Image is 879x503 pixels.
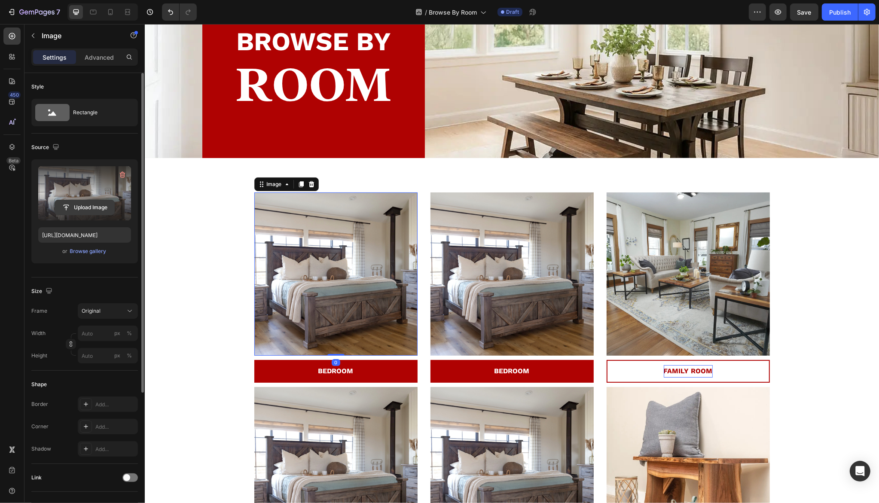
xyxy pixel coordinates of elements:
[31,307,47,315] label: Frame
[70,247,107,255] div: Browse gallery
[124,351,134,361] button: px
[70,247,107,256] button: Browse gallery
[73,103,125,122] div: Rectangle
[127,352,132,360] div: %
[162,3,197,21] div: Undo/Redo
[78,303,138,319] button: Original
[114,329,120,337] div: px
[127,329,132,337] div: %
[124,328,134,338] button: px
[55,200,115,215] button: Upload Image
[31,352,47,360] label: Height
[95,401,136,408] div: Add...
[8,91,21,98] div: 450
[85,53,114,62] p: Advanced
[519,341,568,354] div: Rich Text Editor. Editing area: main
[63,246,68,256] span: or
[462,168,625,332] img: gempages_553892384350405827-7e50ec2f-a6c0-4e01-a67e-35e8d8a2ea93.webp
[31,400,48,408] div: Border
[790,3,818,21] button: Save
[174,343,209,351] strong: BEDROOM
[822,3,858,21] button: Publish
[114,352,120,360] div: px
[110,336,273,359] a: Rich Text Editor. Editing area: main
[95,423,136,431] div: Add...
[31,474,42,482] div: Link
[82,307,101,315] span: Original
[145,24,879,503] iframe: To enrich screen reader interactions, please activate Accessibility in Grammarly extension settings
[3,3,64,21] button: 7
[850,461,870,482] div: Open Intercom Messenger
[350,343,385,351] strong: BEDROOM
[6,157,21,164] div: Beta
[56,7,60,17] p: 7
[31,445,51,453] div: Shadow
[31,381,47,388] div: Shape
[31,423,49,430] div: Corner
[519,343,568,351] strong: FAMILY ROOM
[43,53,67,62] p: Settings
[429,8,477,17] span: Browse By Room
[31,83,44,91] div: Style
[829,8,851,17] div: Publish
[95,445,136,453] div: Add...
[112,328,122,338] button: %
[42,30,115,41] p: Image
[425,8,427,17] span: /
[506,8,519,16] span: Draft
[112,351,122,361] button: %
[78,348,138,363] input: px%
[78,326,138,341] input: px%
[38,227,131,243] input: https://example.com/image.jpg
[31,286,54,297] div: Size
[31,142,61,153] div: Source
[286,168,449,332] img: gempages_553892384350405827-560a6352-cf16-4fa3-b81e-8b83dcad147a.jpg
[31,329,46,337] label: Width
[174,341,209,354] div: Rich Text Editor. Editing area: main
[797,9,812,16] span: Save
[462,336,625,359] a: Rich Text Editor. Editing area: main
[187,335,195,342] div: 0
[286,336,449,359] a: BEDROOM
